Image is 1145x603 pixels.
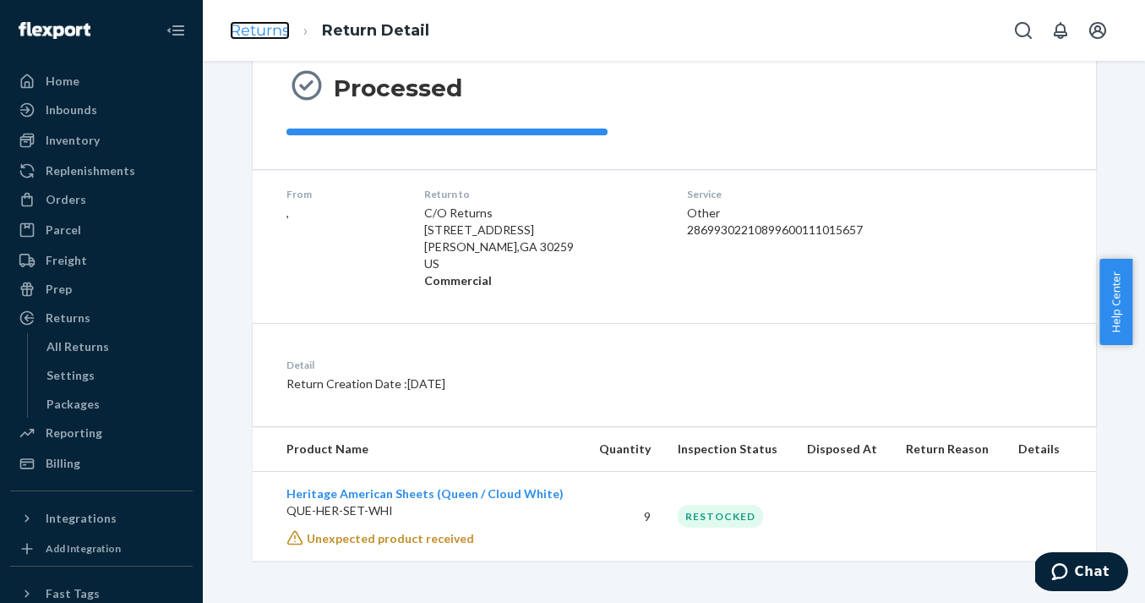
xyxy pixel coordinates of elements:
[307,531,474,545] span: Unexpected product received
[10,186,193,213] a: Orders
[46,541,121,556] div: Add Integration
[687,206,720,220] span: Other
[892,427,1005,472] th: Return Reason
[46,132,100,149] div: Inventory
[46,191,86,208] div: Orders
[46,310,90,326] div: Returns
[1035,552,1128,595] iframe: Opens a widget where you can chat to one of our agents
[216,6,443,56] ol: breadcrumbs
[687,187,949,201] dt: Service
[46,367,95,384] div: Settings
[230,21,290,40] a: Returns
[10,304,193,332] a: Returns
[38,333,194,360] a: All Returns
[46,396,100,413] div: Packages
[159,14,193,47] button: Close Navigation
[678,505,763,528] div: RESTOCKED
[46,585,100,602] div: Fast Tags
[664,427,793,472] th: Inspection Status
[46,73,79,90] div: Home
[1006,14,1040,47] button: Open Search Box
[793,427,892,472] th: Disposed At
[38,362,194,389] a: Settings
[253,427,584,472] th: Product Name
[10,217,193,244] a: Parcel
[687,222,949,238] div: 28699302210899600111015657
[286,358,754,372] dt: Detail
[19,22,90,39] img: Flexport logo
[322,21,429,40] a: Return Detail
[46,425,102,441] div: Reporting
[424,238,660,255] p: [PERSON_NAME] , GA 30259
[286,376,754,392] p: Return Creation Date : [DATE]
[46,101,97,118] div: Inbounds
[46,455,80,472] div: Billing
[10,505,193,532] button: Integrations
[1099,259,1132,345] button: Help Center
[46,162,135,179] div: Replenishments
[10,276,193,303] a: Prep
[46,338,109,355] div: All Returns
[334,73,462,103] h3: Processed
[46,510,117,527] div: Integrations
[424,273,492,288] strong: Commercial
[10,419,193,447] a: Reporting
[424,222,660,238] p: [STREET_ADDRESS]
[10,127,193,154] a: Inventory
[10,450,193,477] a: Billing
[10,157,193,184] a: Replenishments
[584,472,664,562] td: 9
[286,187,398,201] dt: From
[38,391,194,418] a: Packages
[10,68,193,95] a: Home
[10,247,193,274] a: Freight
[286,206,289,220] span: ,
[286,502,570,519] p: QUE-HER-SET-WHI
[1044,14,1077,47] button: Open notifications
[46,281,72,298] div: Prep
[424,255,660,272] p: US
[46,252,87,269] div: Freight
[584,427,664,472] th: Quantity
[1005,427,1095,472] th: Details
[424,187,660,201] dt: Return to
[1081,14,1115,47] button: Open account menu
[10,96,193,123] a: Inbounds
[286,486,564,501] a: Heritage American Sheets (Queen / Cloud White)
[46,222,81,238] div: Parcel
[424,205,660,222] p: C/O Returns
[10,539,193,559] a: Add Integration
